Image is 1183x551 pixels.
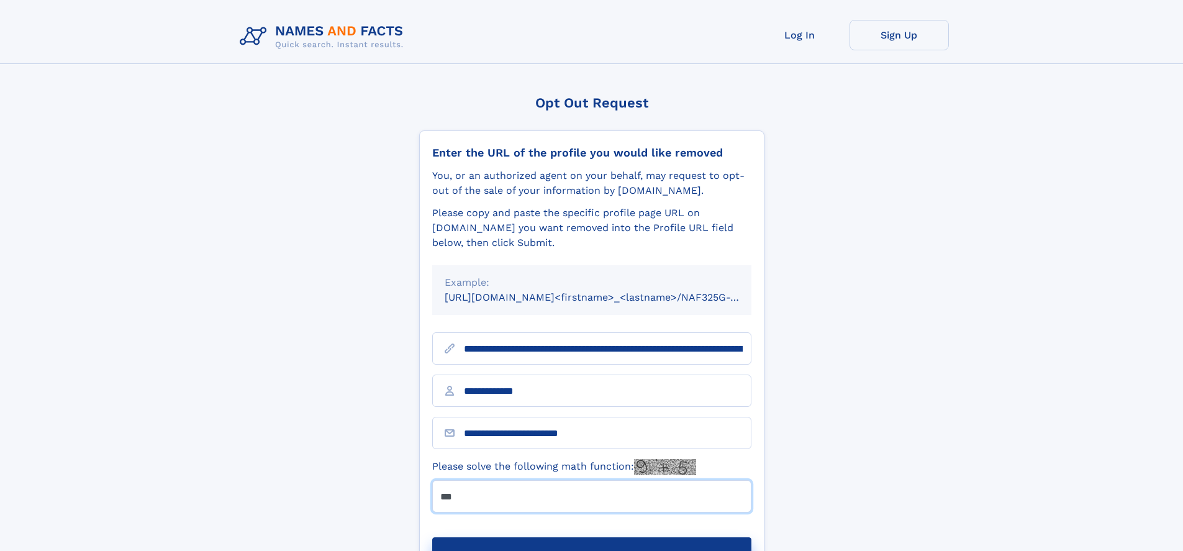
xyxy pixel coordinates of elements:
[850,20,949,50] a: Sign Up
[432,206,751,250] div: Please copy and paste the specific profile page URL on [DOMAIN_NAME] you want removed into the Pr...
[750,20,850,50] a: Log In
[432,146,751,160] div: Enter the URL of the profile you would like removed
[419,95,764,111] div: Opt Out Request
[432,459,696,475] label: Please solve the following math function:
[235,20,414,53] img: Logo Names and Facts
[432,168,751,198] div: You, or an authorized agent on your behalf, may request to opt-out of the sale of your informatio...
[445,275,739,290] div: Example:
[445,291,775,303] small: [URL][DOMAIN_NAME]<firstname>_<lastname>/NAF325G-xxxxxxxx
